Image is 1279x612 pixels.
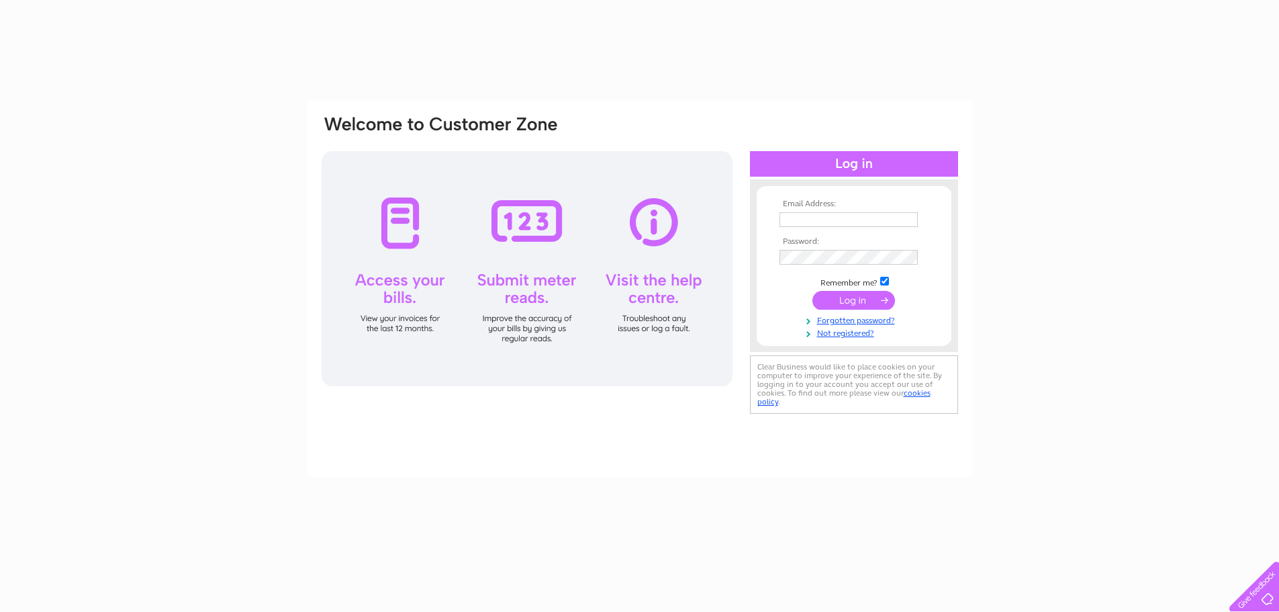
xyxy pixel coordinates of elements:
td: Remember me? [776,275,932,288]
th: Password: [776,237,932,247]
th: Email Address: [776,200,932,209]
a: cookies policy [757,388,931,406]
a: Not registered? [779,326,932,339]
a: Forgotten password? [779,313,932,326]
input: Submit [812,291,895,310]
div: Clear Business would like to place cookies on your computer to improve your experience of the sit... [750,355,958,414]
